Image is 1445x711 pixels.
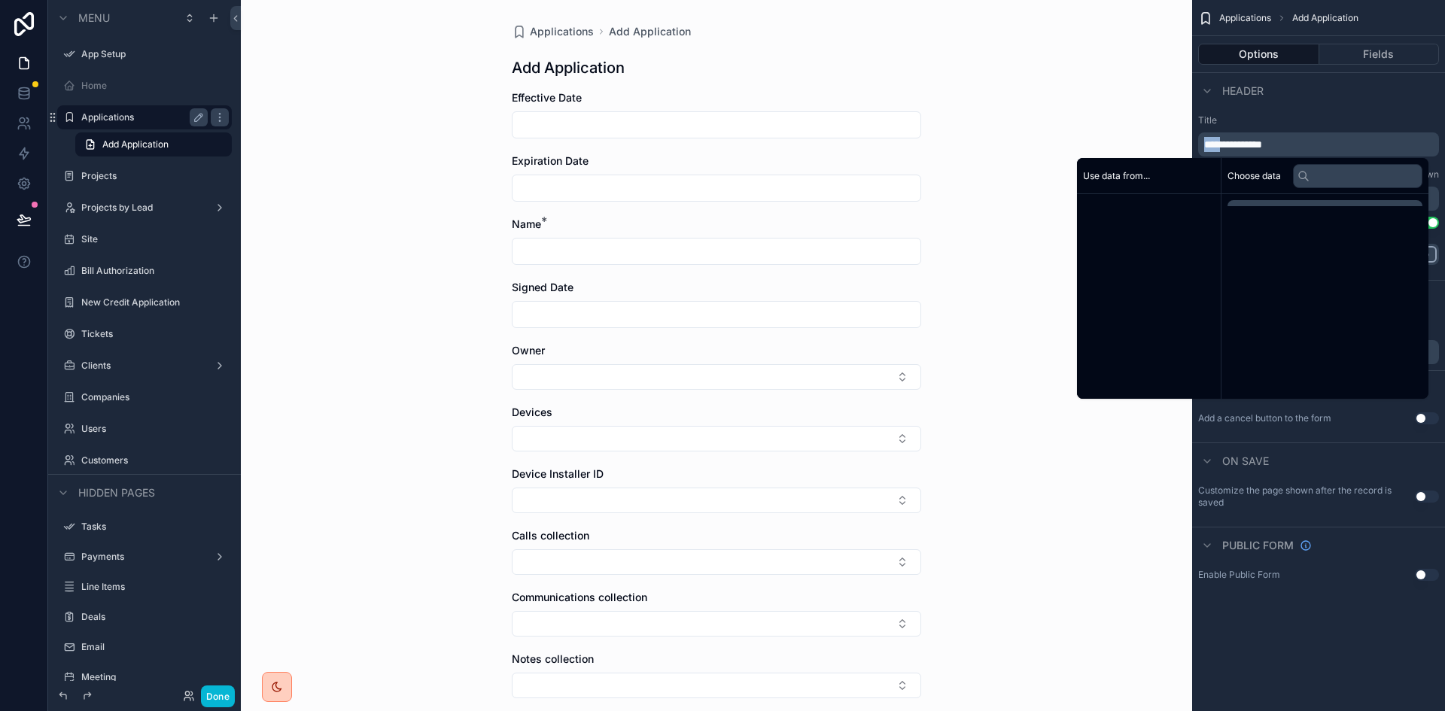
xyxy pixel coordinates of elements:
[512,24,594,39] a: Applications
[512,591,647,603] span: Communications collection
[81,521,229,533] label: Tasks
[1198,132,1439,156] div: scrollable content
[1198,485,1415,509] label: Customize the page shown after the record is saved
[1222,538,1294,553] span: Public form
[512,281,573,293] span: Signed Date
[81,296,229,308] label: New Credit Application
[81,170,229,182] label: Projects
[81,111,202,123] label: Applications
[81,423,229,435] label: Users
[81,80,229,92] label: Home
[81,391,229,403] label: Companies
[1292,12,1358,24] span: Add Application
[512,488,921,513] button: Select Button
[512,652,594,665] span: Notes collection
[81,581,229,593] label: Line Items
[78,485,155,500] span: Hidden pages
[81,641,229,653] label: Email
[81,360,208,372] label: Clients
[512,673,921,698] button: Select Button
[81,671,229,683] label: Meeting
[512,406,552,418] span: Devices
[1198,114,1439,126] label: Title
[512,529,589,542] span: Calls collection
[512,467,604,480] span: Device Installer ID
[81,265,229,277] label: Bill Authorization
[530,24,594,39] span: Applications
[512,217,541,230] span: Name
[81,611,229,623] label: Deals
[81,202,208,214] label: Projects by Lead
[512,364,921,390] button: Select Button
[1319,44,1440,65] button: Fields
[1222,454,1269,469] span: On save
[512,154,589,167] span: Expiration Date
[81,328,229,340] label: Tickets
[78,11,110,26] span: Menu
[75,132,232,156] a: Add Application
[512,57,625,78] h1: Add Application
[201,685,235,707] button: Done
[1227,170,1281,182] span: Choose data
[512,344,545,357] span: Owner
[1222,84,1264,99] span: Header
[512,426,921,451] button: Select Button
[1198,44,1319,65] button: Options
[512,91,582,104] span: Effective Date
[512,611,921,637] button: Select Button
[609,24,691,39] a: Add Application
[81,551,208,563] label: Payments
[1083,170,1150,182] span: Use data from...
[1219,12,1271,24] span: Applications
[1198,412,1331,424] label: Add a cancel button to the form
[1198,569,1280,581] div: Enable Public Form
[512,549,921,575] button: Select Button
[81,233,229,245] label: Site
[81,454,229,466] label: Customers
[81,48,229,60] label: App Setup
[102,138,169,150] span: Add Application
